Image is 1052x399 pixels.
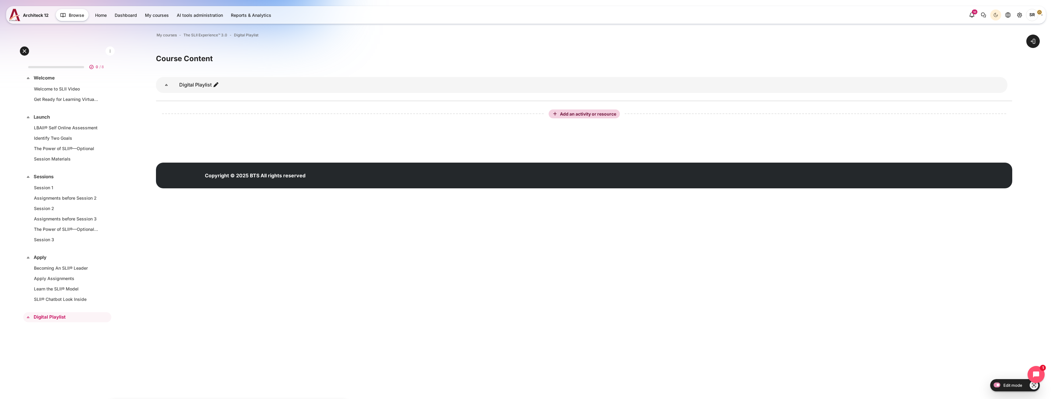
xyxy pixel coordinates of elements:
[972,9,977,14] div: 16
[34,145,98,152] a: The Power of SLII®—Optional
[34,96,98,102] a: Get Ready for Learning Virtually
[173,10,227,20] a: AI tools administration
[213,82,219,88] i: Edit section name
[1002,9,1013,20] button: Languages
[227,10,275,20] a: Reports & Analytics
[549,109,620,118] button: Add an activity or resource
[1026,9,1043,21] a: User menu
[156,54,1012,153] section: Content
[34,124,98,131] a: LBAII® Self Online Assessment
[25,254,31,260] span: Collapse
[34,205,98,212] a: Session 2
[111,10,141,20] a: Dashboard
[96,64,98,70] span: 0
[25,174,31,180] span: Collapse
[156,77,177,93] a: Digital Playlist
[560,111,617,116] span: Add an activity or resource
[69,12,84,18] span: Browse
[978,9,989,20] button: There are 0 unread conversations
[34,216,98,222] a: Assignments before Session 3
[234,32,258,38] a: Digital Playlist
[157,32,177,38] a: My courses
[141,10,172,20] a: My courses
[163,82,169,88] span: Collapse
[34,286,98,292] a: Learn the SLII® Model
[34,86,98,92] a: Welcome to SLII Video
[1030,381,1038,390] a: Show/Hide - Region
[9,9,51,21] a: A12 A12 Architeck 12
[183,32,227,38] a: The SLII Experience™ 3.0
[56,9,89,21] button: Browse
[34,75,100,82] a: Welcome
[23,12,49,18] span: Architeck 12
[91,10,110,20] a: Home
[34,184,98,191] a: Session 1
[34,135,98,141] a: Identify Two Goals
[1026,9,1038,21] span: Songklod Riraroengjaratsaeng
[205,172,306,179] strong: Copyright © 2025 BTS All rights reserved
[34,265,98,271] a: Becoming An SLII® Leader
[34,156,98,162] a: Session Materials
[25,114,31,120] span: Collapse
[34,296,98,302] a: SLII® Chatbot Look Inside
[156,54,1012,63] h3: Course Content
[991,10,1000,20] div: Dark Mode
[25,314,31,320] span: Collapse
[966,9,977,20] div: Show notification window with 16 new notifications
[156,31,1012,39] nav: Navigation bar
[34,254,100,261] a: Apply
[179,82,219,88] a: Digital Playlist
[34,173,100,180] a: Sessions
[1014,9,1025,20] a: Site administration
[34,226,98,232] a: The Power of SLII®—Optional (copy)
[34,114,100,121] a: Launch
[1003,383,1022,388] span: Edit mode
[34,236,98,243] a: Session 3
[25,75,31,81] span: Collapse
[990,9,1001,20] button: Light Mode Dark Mode
[34,195,98,201] a: Assignments before Session 2
[99,64,104,70] span: / 8
[9,9,20,21] img: A12
[23,58,111,73] a: 0 / 8
[34,275,98,282] a: Apply Assignments
[34,314,100,321] a: Digital Playlist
